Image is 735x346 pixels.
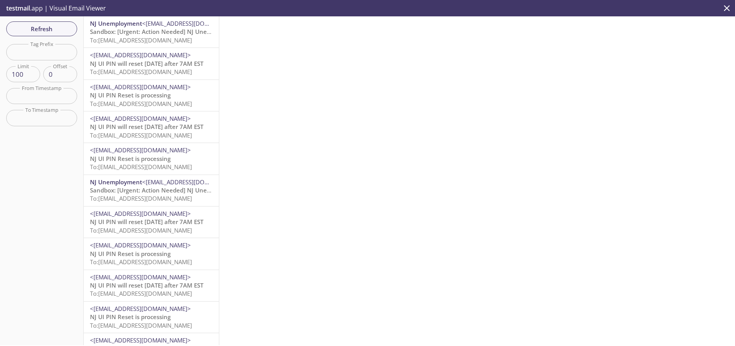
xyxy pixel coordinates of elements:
[90,178,142,186] span: NJ Unemployment
[6,4,30,12] span: testmail
[84,207,219,238] div: <[EMAIL_ADDRESS][DOMAIN_NAME]>NJ UI PIN will reset [DATE] after 7AM ESTTo:[EMAIL_ADDRESS][DOMAIN_...
[90,51,191,59] span: <[EMAIL_ADDRESS][DOMAIN_NAME]>
[84,143,219,174] div: <[EMAIL_ADDRESS][DOMAIN_NAME]>NJ UI PIN Reset is processingTo:[EMAIL_ADDRESS][DOMAIN_NAME]
[90,155,171,162] span: NJ UI PIN Reset is processing
[90,28,287,35] span: Sandbox: [Urgent: Action Needed] NJ Unemployment Insurance Claim
[90,100,192,108] span: To: [EMAIL_ADDRESS][DOMAIN_NAME]
[90,131,192,139] span: To: [EMAIL_ADDRESS][DOMAIN_NAME]
[90,68,192,76] span: To: [EMAIL_ADDRESS][DOMAIN_NAME]
[90,146,191,154] span: <[EMAIL_ADDRESS][DOMAIN_NAME]>
[84,175,219,206] div: NJ Unemployment<[EMAIL_ADDRESS][DOMAIN_NAME]>Sandbox: [Urgent: Action Needed] NJ Unemployment Ins...
[90,258,192,266] span: To: [EMAIL_ADDRESS][DOMAIN_NAME]
[90,336,191,344] span: <[EMAIL_ADDRESS][DOMAIN_NAME]>
[90,194,192,202] span: To: [EMAIL_ADDRESS][DOMAIN_NAME]
[90,218,203,226] span: NJ UI PIN will reset [DATE] after 7AM EST
[90,210,191,217] span: <[EMAIL_ADDRESS][DOMAIN_NAME]>
[90,91,171,99] span: NJ UI PIN Reset is processing
[90,115,191,122] span: <[EMAIL_ADDRESS][DOMAIN_NAME]>
[90,290,192,297] span: To: [EMAIL_ADDRESS][DOMAIN_NAME]
[90,273,191,281] span: <[EMAIL_ADDRESS][DOMAIN_NAME]>
[84,16,219,48] div: NJ Unemployment<[EMAIL_ADDRESS][DOMAIN_NAME]>Sandbox: [Urgent: Action Needed] NJ Unemployment Ins...
[84,80,219,111] div: <[EMAIL_ADDRESS][DOMAIN_NAME]>NJ UI PIN Reset is processingTo:[EMAIL_ADDRESS][DOMAIN_NAME]
[90,250,171,258] span: NJ UI PIN Reset is processing
[90,83,191,91] span: <[EMAIL_ADDRESS][DOMAIN_NAME]>
[12,24,71,34] span: Refresh
[90,241,191,249] span: <[EMAIL_ADDRESS][DOMAIN_NAME]>
[90,186,287,194] span: Sandbox: [Urgent: Action Needed] NJ Unemployment Insurance Claim
[90,163,192,171] span: To: [EMAIL_ADDRESS][DOMAIN_NAME]
[84,48,219,79] div: <[EMAIL_ADDRESS][DOMAIN_NAME]>NJ UI PIN will reset [DATE] after 7AM ESTTo:[EMAIL_ADDRESS][DOMAIN_...
[84,302,219,333] div: <[EMAIL_ADDRESS][DOMAIN_NAME]>NJ UI PIN Reset is processingTo:[EMAIL_ADDRESS][DOMAIN_NAME]
[142,178,243,186] span: <[EMAIL_ADDRESS][DOMAIN_NAME]>
[84,238,219,269] div: <[EMAIL_ADDRESS][DOMAIN_NAME]>NJ UI PIN Reset is processingTo:[EMAIL_ADDRESS][DOMAIN_NAME]
[90,321,192,329] span: To: [EMAIL_ADDRESS][DOMAIN_NAME]
[90,305,191,312] span: <[EMAIL_ADDRESS][DOMAIN_NAME]>
[90,36,192,44] span: To: [EMAIL_ADDRESS][DOMAIN_NAME]
[84,270,219,301] div: <[EMAIL_ADDRESS][DOMAIN_NAME]>NJ UI PIN will reset [DATE] after 7AM ESTTo:[EMAIL_ADDRESS][DOMAIN_...
[90,281,203,289] span: NJ UI PIN will reset [DATE] after 7AM EST
[90,313,171,321] span: NJ UI PIN Reset is processing
[6,21,77,36] button: Refresh
[90,19,142,27] span: NJ Unemployment
[84,111,219,143] div: <[EMAIL_ADDRESS][DOMAIN_NAME]>NJ UI PIN will reset [DATE] after 7AM ESTTo:[EMAIL_ADDRESS][DOMAIN_...
[90,123,203,131] span: NJ UI PIN will reset [DATE] after 7AM EST
[90,60,203,67] span: NJ UI PIN will reset [DATE] after 7AM EST
[90,226,192,234] span: To: [EMAIL_ADDRESS][DOMAIN_NAME]
[142,19,243,27] span: <[EMAIL_ADDRESS][DOMAIN_NAME]>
